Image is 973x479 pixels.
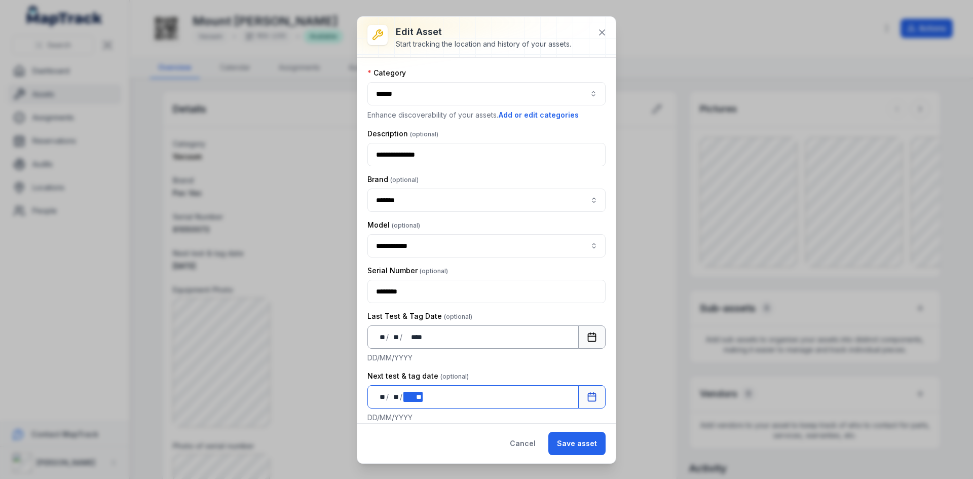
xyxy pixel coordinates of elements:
label: Last Test & Tag Date [367,311,472,321]
p: DD/MM/YYYY [367,413,606,423]
p: DD/MM/YYYY [367,353,606,363]
button: Calendar [578,385,606,409]
div: month, [390,332,400,342]
div: day, [376,332,386,342]
div: / [400,332,403,342]
label: Serial Number [367,266,448,276]
h3: Edit asset [396,25,571,39]
input: asset-edit:cf[ae11ba15-1579-4ecc-996c-910ebae4e155]-label [367,234,606,257]
div: day, [376,392,386,402]
p: Enhance discoverability of your assets. [367,109,606,121]
button: Save asset [548,432,606,455]
div: month, [390,392,400,402]
div: year, [403,392,422,402]
button: Add or edit categories [498,109,579,121]
button: Calendar [578,325,606,349]
label: Model [367,220,420,230]
div: / [400,392,403,402]
input: asset-edit:cf[95398f92-8612-421e-aded-2a99c5a8da30]-label [367,189,606,212]
label: Next test & tag date [367,371,469,381]
div: Start tracking the location and history of your assets. [396,39,571,49]
label: Description [367,129,438,139]
button: Cancel [501,432,544,455]
div: year, [403,332,423,342]
label: Category [367,68,406,78]
div: / [386,392,390,402]
label: Brand [367,174,419,185]
div: / [386,332,390,342]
